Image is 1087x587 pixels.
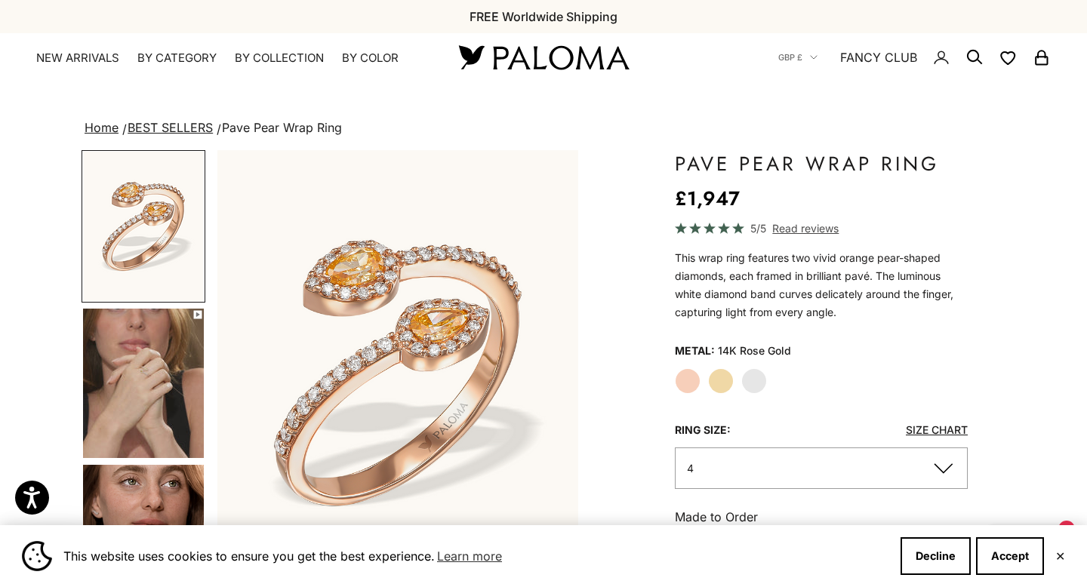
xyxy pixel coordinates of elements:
summary: By Color [342,51,399,66]
button: Go to item 3 [82,150,205,303]
span: 5/5 [750,220,766,237]
p: FREE Worldwide Shipping [470,7,617,26]
a: NEW ARRIVALS [36,51,119,66]
nav: Secondary navigation [778,33,1051,81]
summary: By Category [137,51,217,66]
button: Go to item 4 [82,307,205,459]
a: FANCY CLUB [840,48,917,67]
img: Cookie banner [22,541,52,571]
nav: Primary navigation [36,51,423,66]
a: BEST SELLERS [128,120,213,135]
legend: Metal: [675,340,715,362]
legend: Ring size: [675,419,731,441]
p: This wrap ring features two vivid orange pear-shaped diamonds, each framed in brilliant pavé. The... [675,249,968,321]
span: 4 [687,462,694,475]
a: Size Chart [906,423,968,436]
button: Decline [901,537,971,575]
sale-price: £1,947 [675,183,740,214]
a: Home [85,120,119,135]
p: Made to Order [675,507,968,527]
nav: breadcrumbs [82,118,1005,139]
a: Learn more [435,545,504,567]
button: Accept [976,537,1044,575]
button: Close [1055,552,1065,561]
span: GBP £ [778,51,802,64]
h1: Pave Pear Wrap Ring [675,150,968,177]
a: 5/5 Read reviews [675,220,968,237]
summary: By Collection [235,51,324,66]
span: Read reviews [772,220,839,237]
img: #RoseGold [83,152,204,301]
span: This website uses cookies to ensure you get the best experience. [63,545,888,567]
button: 4 [675,447,968,489]
button: GBP £ [778,51,818,64]
variant-option-value: 14K Rose Gold [718,340,791,362]
span: Pave Pear Wrap Ring [222,120,342,135]
img: #YellowGold #WhiteGold #RoseGold [83,309,204,458]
